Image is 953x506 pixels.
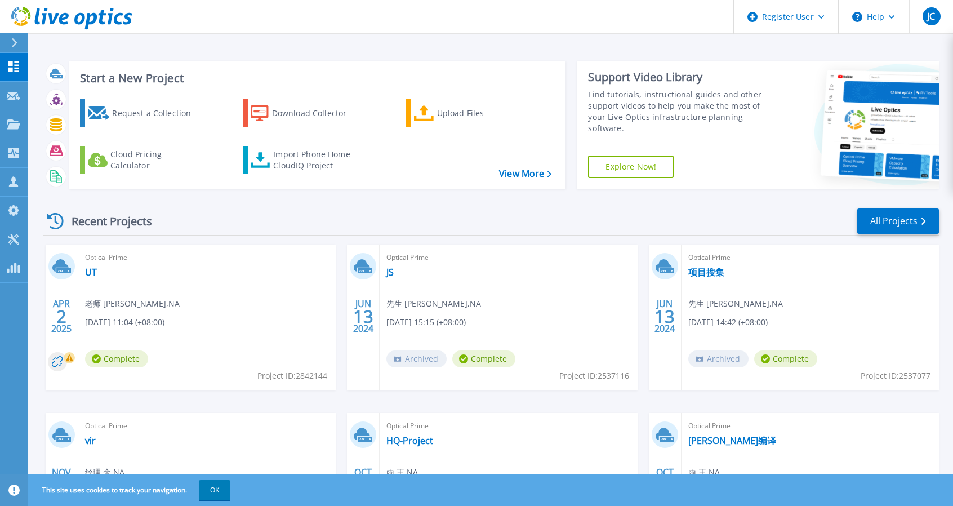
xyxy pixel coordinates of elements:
a: UT [85,267,97,278]
div: JUN 2024 [353,296,374,337]
span: 2 [56,312,66,321]
span: 老师 [PERSON_NAME] , NA [85,298,180,310]
div: Upload Files [437,102,527,125]
a: Request a Collection [80,99,206,127]
div: Cloud Pricing Calculator [110,149,201,171]
span: [DATE] 11:04 (+08:00) [85,316,164,329]
div: NOV 2021 [51,464,72,505]
a: Upload Files [406,99,532,127]
span: Project ID: 2537077 [861,370,930,382]
h3: Start a New Project [80,72,551,85]
span: This site uses cookies to track your navigation. [31,480,230,500]
span: Optical Prime [688,251,932,264]
div: Support Video Library [588,70,771,85]
div: Import Phone Home CloudIQ Project [273,149,361,171]
div: APR 2025 [51,296,72,337]
a: HQ-Project [386,435,433,446]
a: Cloud Pricing Calculator [80,146,206,174]
span: Archived [386,350,447,367]
a: [PERSON_NAME]编译 [688,435,776,446]
div: Find tutorials, instructional guides and other support videos to help you make the most of your L... [588,89,771,134]
div: OCT 2021 [654,464,675,505]
span: Optical Prime [85,420,329,432]
span: 13 [353,312,373,321]
div: Download Collector [272,102,362,125]
span: Archived [688,350,749,367]
a: Download Collector [243,99,368,127]
span: 雨 王 , NA [386,466,418,478]
span: Complete [754,350,817,367]
span: Optical Prime [688,420,932,432]
a: All Projects [857,208,939,234]
button: OK [199,480,230,500]
span: Project ID: 2537116 [559,370,629,382]
span: Optical Prime [386,420,630,432]
span: [DATE] 14:42 (+08:00) [688,316,768,329]
span: JC [927,12,935,21]
span: [DATE] 15:15 (+08:00) [386,316,466,329]
div: JUN 2024 [654,296,675,337]
div: OCT 2021 [353,464,374,505]
span: Project ID: 2842144 [257,370,327,382]
span: 雨 王 , NA [688,466,720,478]
span: Complete [452,350,515,367]
span: Complete [85,350,148,367]
span: 先生 [PERSON_NAME] , NA [386,298,481,310]
span: Optical Prime [85,251,329,264]
a: vir [85,435,96,446]
div: Recent Projects [43,207,167,235]
a: 项目搜集 [688,267,724,278]
a: JS [386,267,394,278]
span: Optical Prime [386,251,630,264]
span: 先生 [PERSON_NAME] , NA [688,298,783,310]
a: Explore Now! [588,156,674,178]
a: View More [499,168,551,179]
span: 13 [654,312,675,321]
span: 经理 余 , NA [85,466,124,478]
div: Request a Collection [112,102,202,125]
